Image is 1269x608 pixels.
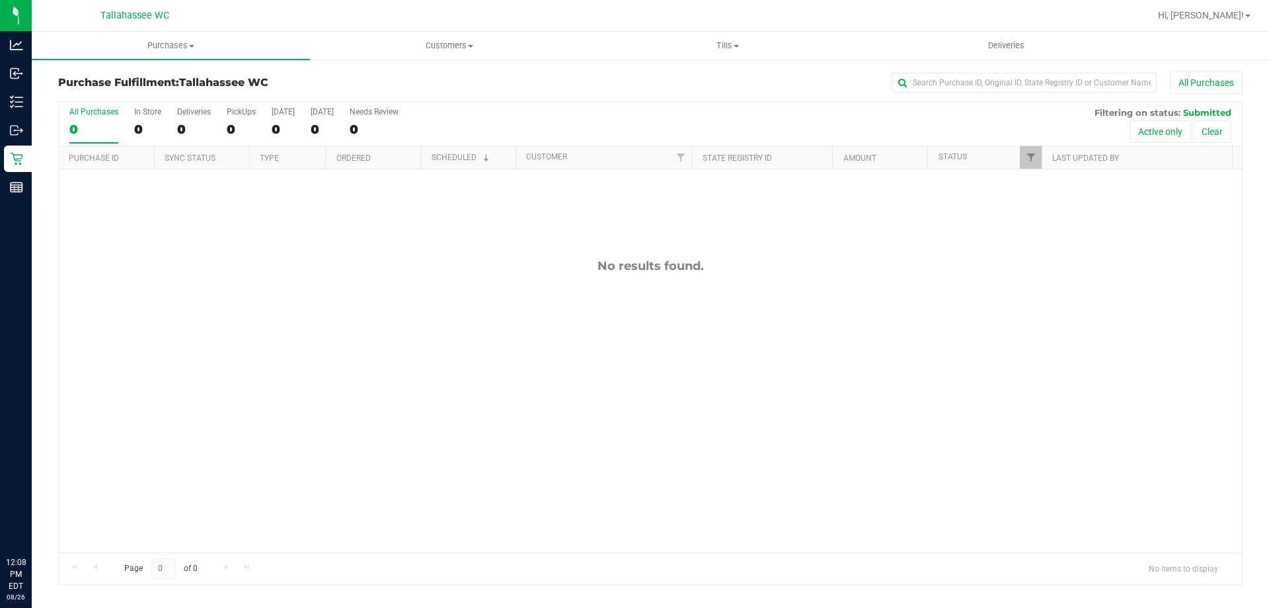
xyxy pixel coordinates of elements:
button: All Purchases [1170,71,1243,94]
a: Customer [526,152,567,161]
a: Purchase ID [69,153,119,163]
span: Filtering on status: [1095,107,1180,118]
span: No items to display [1138,558,1229,578]
a: Amount [843,153,876,163]
input: Search Purchase ID, Original ID, State Registry ID or Customer Name... [892,73,1157,93]
button: Clear [1193,120,1231,143]
div: Deliveries [177,107,211,116]
a: Filter [670,146,691,169]
inline-svg: Analytics [10,38,23,52]
div: [DATE] [311,107,334,116]
button: Active only [1130,120,1191,143]
a: Type [260,153,279,163]
a: Deliveries [867,32,1145,60]
div: 0 [134,122,161,137]
a: Purchases [32,32,310,60]
p: 12:08 PM EDT [6,556,26,592]
div: 0 [177,122,211,137]
div: 0 [350,122,399,137]
h3: Purchase Fulfillment: [58,77,453,89]
a: Tills [588,32,866,60]
span: Tills [589,40,866,52]
span: Deliveries [970,40,1042,52]
div: Needs Review [350,107,399,116]
div: All Purchases [69,107,118,116]
a: Customers [310,32,588,60]
inline-svg: Inbound [10,67,23,80]
inline-svg: Outbound [10,124,23,137]
inline-svg: Reports [10,181,23,194]
a: State Registry ID [703,153,772,163]
div: PickUps [227,107,256,116]
div: 0 [311,122,334,137]
p: 08/26 [6,592,26,602]
iframe: Resource center [13,502,53,542]
inline-svg: Retail [10,152,23,165]
span: Tallahassee WC [100,10,169,21]
span: Purchases [32,40,310,52]
div: In Store [134,107,161,116]
a: Sync Status [165,153,215,163]
span: Hi, [PERSON_NAME]! [1158,10,1244,21]
inline-svg: Inventory [10,95,23,109]
a: Last Updated By [1052,153,1119,163]
span: Tallahassee WC [179,76,268,89]
div: 0 [227,122,256,137]
span: Page of 0 [113,558,208,579]
a: Ordered [336,153,371,163]
span: Submitted [1183,107,1231,118]
span: Customers [311,40,588,52]
a: Status [939,152,967,161]
div: 0 [69,122,118,137]
div: [DATE] [272,107,295,116]
a: Filter [1020,146,1042,169]
div: No results found. [59,259,1242,273]
a: Scheduled [432,153,492,162]
div: 0 [272,122,295,137]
